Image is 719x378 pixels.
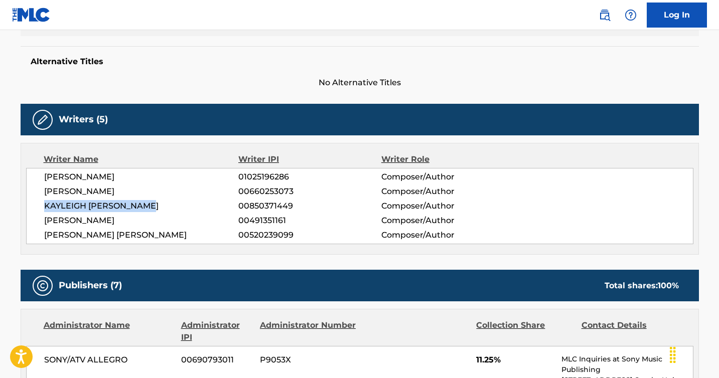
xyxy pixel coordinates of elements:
span: 00491351161 [238,215,381,227]
img: Writers [37,114,49,126]
div: Contact Details [582,319,679,343]
div: Writer Name [44,153,239,165]
span: Composer/Author [381,185,511,198]
span: [PERSON_NAME] [44,171,239,183]
span: 00660253073 [238,185,381,198]
span: 11.25% [476,354,554,366]
span: 100 % [658,281,679,290]
p: MLC Inquiries at Sony Music Publishing [561,354,692,375]
span: 00850371449 [238,200,381,212]
div: Drag [665,340,681,370]
img: Publishers [37,280,49,292]
span: [PERSON_NAME] [44,215,239,227]
a: Log In [647,3,707,28]
div: Writer Role [381,153,511,165]
span: Composer/Author [381,171,511,183]
h5: Writers (5) [59,114,108,125]
span: [PERSON_NAME] [44,185,239,198]
div: Writer IPI [238,153,381,165]
span: Composer/Author [381,200,511,212]
span: KAYLEIGH [PERSON_NAME] [44,200,239,212]
iframe: Chat Widget [669,330,719,378]
div: Help [621,5,641,25]
span: 01025196286 [238,171,381,183]
span: 00690793011 [181,354,252,366]
span: No Alternative Titles [21,77,699,89]
img: MLC Logo [12,8,51,22]
h5: Publishers (7) [59,280,122,291]
div: Administrator IPI [181,319,252,343]
span: Composer/Author [381,229,511,241]
a: Public Search [595,5,615,25]
img: help [625,9,637,21]
div: Administrator Number [260,319,357,343]
span: [PERSON_NAME] [PERSON_NAME] [44,229,239,241]
div: Total shares: [605,280,679,292]
div: Administrator Name [44,319,174,343]
h5: Alternative Titles [31,57,689,67]
img: search [599,9,611,21]
span: SONY/ATV ALLEGRO [44,354,174,366]
span: Composer/Author [381,215,511,227]
span: P9053X [260,354,357,366]
span: 00520239099 [238,229,381,241]
div: Collection Share [476,319,573,343]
